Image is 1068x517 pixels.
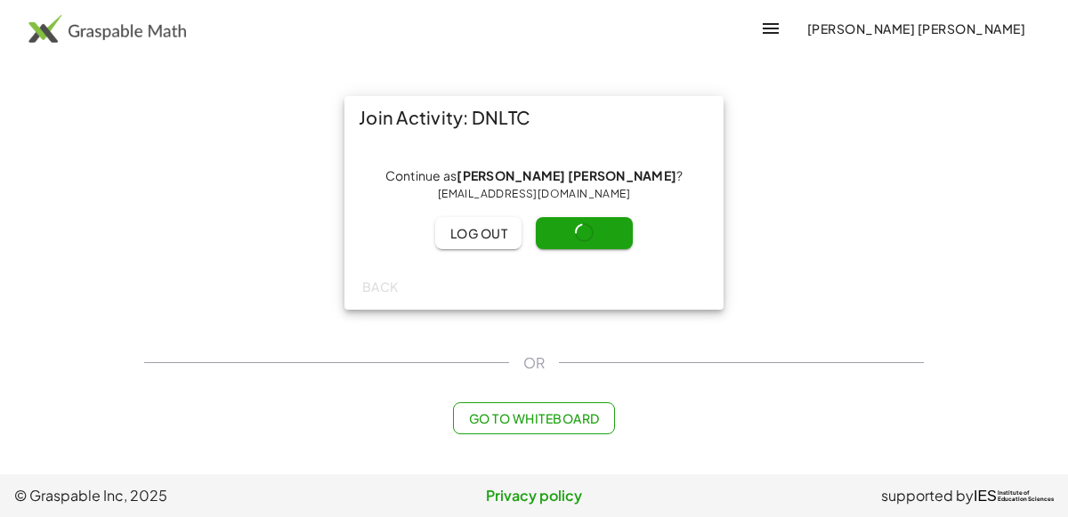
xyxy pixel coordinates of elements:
span: IES [974,488,997,505]
a: IESInstitute ofEducation Sciences [974,485,1054,506]
span: Institute of Education Sciences [998,490,1054,503]
button: Log out [435,217,522,249]
button: [PERSON_NAME] [PERSON_NAME] [792,12,1040,44]
span: Go to Whiteboard [468,410,599,426]
span: [PERSON_NAME] [PERSON_NAME] [806,20,1025,36]
div: Join Activity: DNLTC [344,96,724,139]
span: OR [523,352,545,374]
button: Go to Whiteboard [453,402,614,434]
strong: [PERSON_NAME] [PERSON_NAME] [457,167,676,183]
a: Privacy policy [360,485,707,506]
span: © Graspable Inc, 2025 [14,485,360,506]
span: Log out [449,225,507,241]
div: Continue as ? [359,167,709,203]
span: supported by [881,485,974,506]
div: [EMAIL_ADDRESS][DOMAIN_NAME] [359,185,709,203]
